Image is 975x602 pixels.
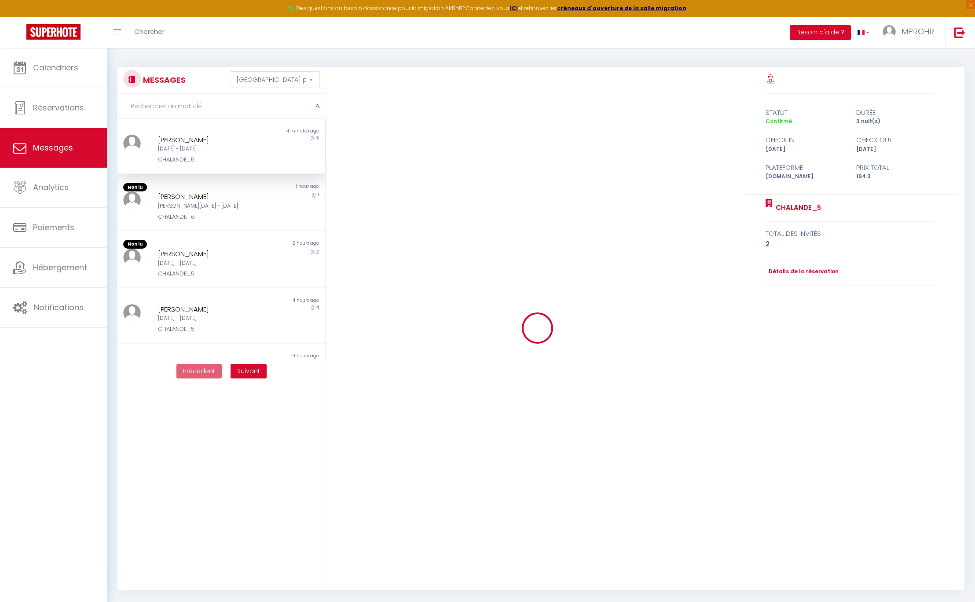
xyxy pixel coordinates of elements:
span: Messages [33,142,73,153]
div: total des invités [766,228,936,239]
img: ... [123,304,141,322]
div: 2 hours ago [221,240,324,249]
div: [DATE] - [DATE] [158,259,267,268]
div: [DATE] - [DATE] [158,314,267,323]
span: Chercher [134,27,165,36]
div: [DATE] [850,145,942,154]
iframe: Chat [938,562,968,595]
span: Non lu [123,183,147,192]
span: Paiements [33,222,74,233]
h3: MESSAGES [141,70,186,90]
button: Previous [176,364,222,379]
div: CHALANDE_6 [158,213,267,221]
img: ... [123,360,141,377]
div: 194.3 [850,173,942,181]
img: ... [883,25,896,38]
a: créneaux d'ouverture de la salle migration [557,4,686,12]
span: 3 [316,135,319,141]
div: check in [760,135,851,145]
span: Analytics [33,182,69,193]
div: durée [850,107,942,118]
div: [PERSON_NAME] [158,191,267,202]
div: statut [760,107,851,118]
div: 9 hours ago [221,352,324,360]
a: ... MPROHR [876,17,945,48]
span: Suivant [237,367,260,375]
span: Non lu [123,240,147,249]
a: Détails de la réservation [766,268,839,276]
div: CHALANDE_5 [158,325,267,334]
div: Prix total [850,162,942,173]
span: 4 [316,304,319,311]
div: [PERSON_NAME][DATE] - [DATE] [158,202,267,210]
a: CHALANDE_5 [773,202,821,213]
span: MPROHR [902,26,934,37]
img: Super Booking [26,24,81,40]
a: Chercher [128,17,171,48]
span: Notifications [34,302,84,313]
div: [PERSON_NAME] [158,249,267,259]
div: 4 hours ago [221,297,324,304]
button: Ouvrir le widget de chat LiveChat [7,4,33,30]
span: Précédent [183,367,215,375]
span: Calendriers [33,62,78,73]
a: ICI [510,4,518,12]
div: CHALANDE_5 [158,155,267,164]
div: CHALANDE_5 [158,269,267,278]
div: 4 minutes ago [221,128,324,135]
span: 2 [316,249,319,255]
span: Réservations [33,102,84,113]
span: 4 [316,360,319,366]
div: [PERSON_NAME] [158,135,267,145]
input: Rechercher un mot clé [117,94,326,119]
img: logout [954,27,965,38]
div: [PERSON_NAME] [158,360,267,370]
div: [DATE] - [DATE] [158,145,267,153]
span: Confirmé [766,117,792,125]
div: [DATE] [760,145,851,154]
div: check out [850,135,942,145]
div: 3 nuit(s) [850,117,942,126]
div: 1 hour ago [221,183,324,192]
div: 2 [766,239,936,250]
button: Besoin d'aide ? [790,25,851,40]
img: ... [123,135,141,152]
button: Next [231,364,267,379]
div: [DOMAIN_NAME] [760,173,851,181]
img: ... [123,249,141,266]
div: Plateforme [760,162,851,173]
img: ... [123,191,141,209]
span: 1 [318,191,319,198]
span: Hébergement [33,262,87,273]
div: [PERSON_NAME] [158,304,267,315]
